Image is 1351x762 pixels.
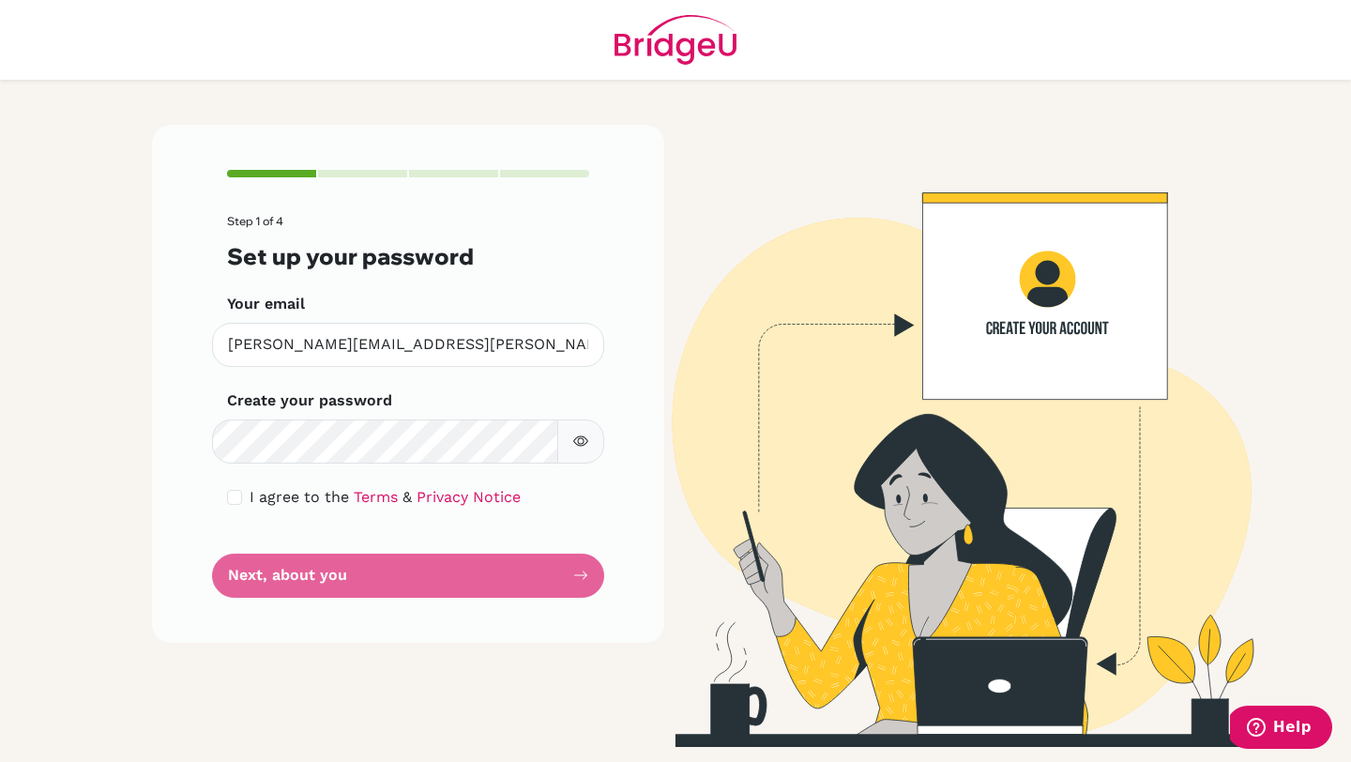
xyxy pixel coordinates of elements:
[1230,706,1332,753] iframe: Opens a widget where you can find more information
[417,488,521,506] a: Privacy Notice
[227,214,283,228] span: Step 1 of 4
[227,243,589,270] h3: Set up your password
[354,488,398,506] a: Terms
[402,488,412,506] span: &
[212,323,604,367] input: Insert your email*
[227,389,392,412] label: Create your password
[227,293,305,315] label: Your email
[250,488,349,506] span: I agree to the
